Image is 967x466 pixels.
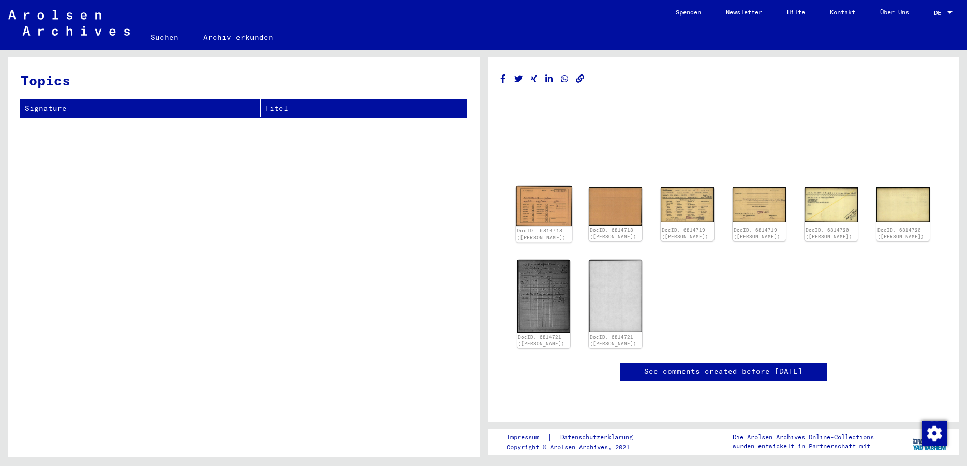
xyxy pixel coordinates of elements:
[661,187,714,222] img: 001.jpg
[513,72,524,85] button: Share on Twitter
[734,227,780,240] a: DocID: 6814719 ([PERSON_NAME])
[589,260,642,332] img: 002.jpg
[805,187,858,222] img: 001.jpg
[498,72,509,85] button: Share on Facebook
[507,432,547,443] a: Impressum
[529,72,540,85] button: Share on Xing
[8,10,130,36] img: Arolsen_neg.svg
[590,334,636,347] a: DocID: 6814721 ([PERSON_NAME])
[517,260,571,333] img: 001.jpg
[552,432,645,443] a: Datenschutzerklärung
[733,187,786,222] img: 002.jpg
[733,432,874,442] p: Die Arolsen Archives Online-Collections
[590,227,636,240] a: DocID: 6814718 ([PERSON_NAME])
[191,25,286,50] a: Archiv erkunden
[516,186,572,226] img: 001.jpg
[922,421,947,446] img: Zustimmung ändern
[806,227,852,240] a: DocID: 6814720 ([PERSON_NAME])
[517,228,566,241] a: DocID: 6814718 ([PERSON_NAME])
[518,334,564,347] a: DocID: 6814721 ([PERSON_NAME])
[507,443,645,452] p: Copyright © Arolsen Archives, 2021
[911,429,949,455] img: yv_logo.png
[559,72,570,85] button: Share on WhatsApp
[662,227,708,240] a: DocID: 6814719 ([PERSON_NAME])
[507,432,645,443] div: |
[877,227,924,240] a: DocID: 6814720 ([PERSON_NAME])
[876,187,930,222] img: 002.jpg
[644,366,802,377] a: See comments created before [DATE]
[934,9,945,17] span: DE
[589,187,642,226] img: 002.jpg
[733,442,874,451] p: wurden entwickelt in Partnerschaft mit
[21,70,466,91] h3: Topics
[544,72,555,85] button: Share on LinkedIn
[261,99,466,117] th: Titel
[575,72,586,85] button: Copy link
[138,25,191,50] a: Suchen
[21,99,261,117] th: Signature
